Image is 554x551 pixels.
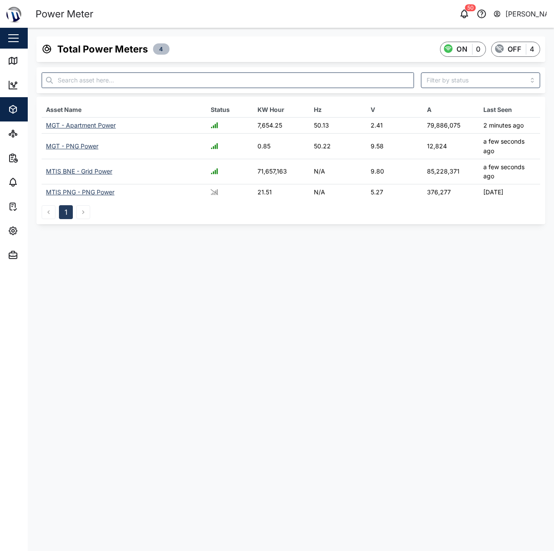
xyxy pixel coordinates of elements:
[314,167,362,176] div: N/A
[253,102,310,118] th: KW Hour
[46,167,112,175] a: MTIS BNE - Grid Power
[46,121,116,129] a: MGT - Apartment Power
[310,102,366,118] th: Hz
[427,141,475,151] div: 12,824
[423,102,479,118] th: A
[23,250,48,260] div: Admin
[479,184,540,200] td: [DATE]
[4,4,23,23] img: Main Logo
[159,44,163,54] span: 4
[421,72,541,88] input: Filter by status
[46,142,98,150] a: MGT - PNG Power
[427,187,475,197] div: 376,277
[479,118,540,134] td: 2 minutes ago
[36,7,93,22] div: Power Meter
[257,187,305,197] div: 21.51
[371,141,418,151] div: 9.58
[456,44,467,55] div: ON
[23,202,46,211] div: Tasks
[257,141,305,151] div: 0.85
[23,177,49,187] div: Alarms
[23,80,62,90] div: Dashboard
[23,153,52,163] div: Reports
[23,129,43,138] div: Sites
[206,102,253,118] th: Status
[42,102,206,118] th: Asset Name
[371,187,418,197] div: 5.27
[427,167,475,176] div: 85,228,371
[479,102,540,118] th: Last Seen
[57,43,148,56] h3: Total Power Meters
[371,121,418,130] div: 2.41
[23,56,42,66] div: Map
[314,121,362,130] div: 50.13
[479,134,540,159] td: a few seconds ago
[508,44,521,55] div: OFF
[465,4,476,11] div: 50
[257,121,305,130] div: 7,654.25
[479,159,540,184] td: a few seconds ago
[23,226,53,236] div: Settings
[427,121,475,130] div: 79,886,075
[371,167,418,176] div: 9.80
[493,8,547,20] button: [PERSON_NAME]
[59,205,73,219] button: 1
[314,141,362,151] div: 50.22
[476,44,480,55] div: 0
[42,72,414,88] input: Search asset here...
[530,44,534,55] div: 4
[314,187,362,197] div: N/A
[505,9,547,20] div: [PERSON_NAME]
[46,188,114,196] a: MTIS PNG - PNG Power
[23,105,49,114] div: Assets
[366,102,423,118] th: V
[257,167,305,176] div: 71,657,163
